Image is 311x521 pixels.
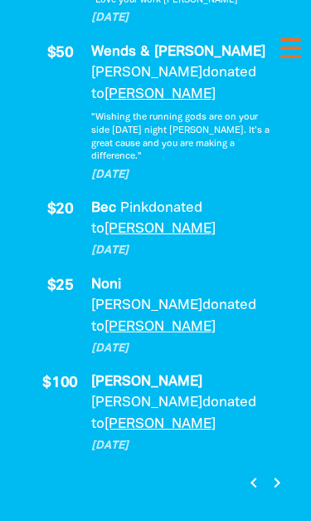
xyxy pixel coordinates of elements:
[91,396,256,430] span: donated to
[47,279,74,295] span: $25
[91,438,274,455] p: [DATE]
[47,47,74,62] span: $50
[267,473,287,493] i: chevron_right
[91,243,274,259] p: [DATE]
[244,473,264,493] i: chevron_left
[47,203,74,219] span: $20
[265,472,288,494] button: Next page
[91,202,116,214] em: Bec
[91,66,202,79] em: [PERSON_NAME]
[42,376,77,392] span: $100
[91,113,270,160] em: "Wishing the running gods are on your side [DATE] night [PERSON_NAME]. It’s a great cause and you...
[104,223,216,235] a: [PERSON_NAME]
[104,321,216,333] a: [PERSON_NAME]
[91,341,274,357] p: [DATE]
[91,299,256,333] span: donated to
[104,88,216,101] a: [PERSON_NAME]
[91,299,202,312] em: [PERSON_NAME]
[91,278,121,291] em: Noni
[243,472,265,494] button: Previous page
[91,376,202,388] em: [PERSON_NAME]
[91,66,256,101] span: donated to
[91,10,274,27] p: [DATE]
[104,418,216,430] a: [PERSON_NAME]
[91,167,274,184] p: [DATE]
[120,202,148,214] em: Pink
[91,396,202,409] em: [PERSON_NAME]
[91,46,265,58] em: Wends & [PERSON_NAME]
